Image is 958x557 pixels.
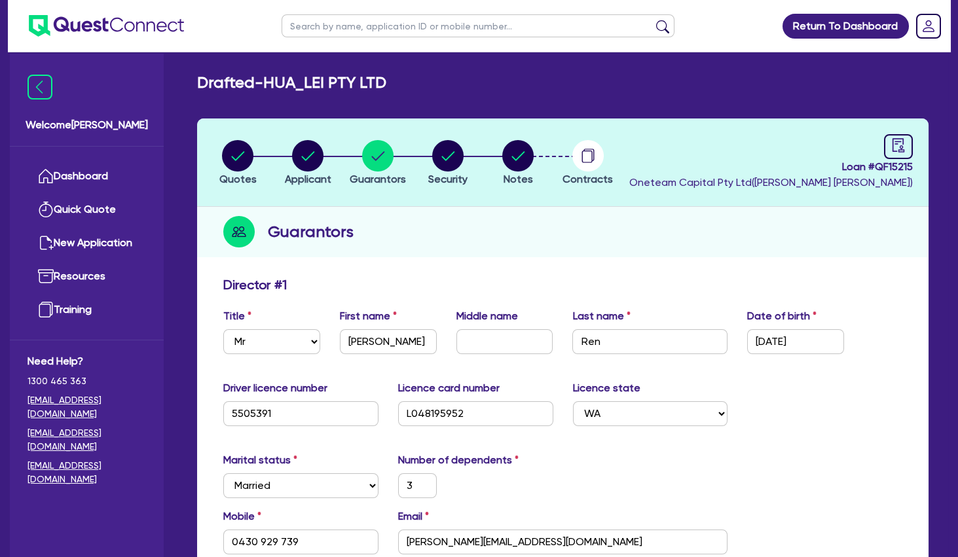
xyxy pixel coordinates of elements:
img: training [38,302,54,317]
label: Date of birth [747,308,817,324]
span: Applicant [285,173,331,185]
span: Quotes [219,173,257,185]
span: Welcome [PERSON_NAME] [26,117,148,133]
label: Middle name [456,308,518,324]
img: new-application [38,235,54,251]
label: Number of dependents [398,452,519,468]
span: Oneteam Capital Pty Ltd ( [PERSON_NAME] [PERSON_NAME] ) [629,176,913,189]
img: quest-connect-logo-blue [29,15,184,37]
button: Quotes [219,139,257,188]
label: Licence card number [398,380,500,396]
button: Contracts [562,139,614,188]
span: Notes [504,173,533,185]
span: Guarantors [350,173,406,185]
span: Security [428,173,468,185]
label: Marital status [223,452,297,468]
input: DD / MM / YYYY [747,329,844,354]
button: Notes [502,139,534,188]
span: audit [891,138,906,153]
a: Training [28,293,146,327]
span: 1300 465 363 [28,374,146,388]
button: Guarantors [349,139,407,188]
img: step-icon [223,216,255,247]
button: Applicant [284,139,332,188]
a: [EMAIL_ADDRESS][DOMAIN_NAME] [28,459,146,486]
a: Dashboard [28,160,146,193]
label: Mobile [223,509,261,524]
label: Email [398,509,429,524]
span: Loan # QF15215 [629,159,913,175]
span: Need Help? [28,353,146,369]
a: [EMAIL_ADDRESS][DOMAIN_NAME] [28,393,146,421]
a: Quick Quote [28,193,146,226]
a: Resources [28,260,146,293]
label: Licence state [573,380,640,396]
button: Security [428,139,468,188]
label: Title [223,308,251,324]
img: quick-quote [38,202,54,217]
input: Search by name, application ID or mobile number... [282,14,674,37]
img: icon-menu-close [28,75,52,99]
h2: Guarantors [268,220,354,243]
h3: Director # 1 [223,277,287,293]
a: Dropdown toggle [912,9,946,43]
h2: Drafted - HUA_LEI PTY LTD [197,73,386,92]
label: First name [340,308,397,324]
label: Last name [572,308,630,324]
span: Contracts [562,173,613,185]
a: New Application [28,226,146,260]
a: Return To Dashboard [783,14,909,39]
a: [EMAIL_ADDRESS][DOMAIN_NAME] [28,426,146,454]
a: audit [884,134,913,159]
img: resources [38,268,54,284]
label: Driver licence number [223,380,327,396]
